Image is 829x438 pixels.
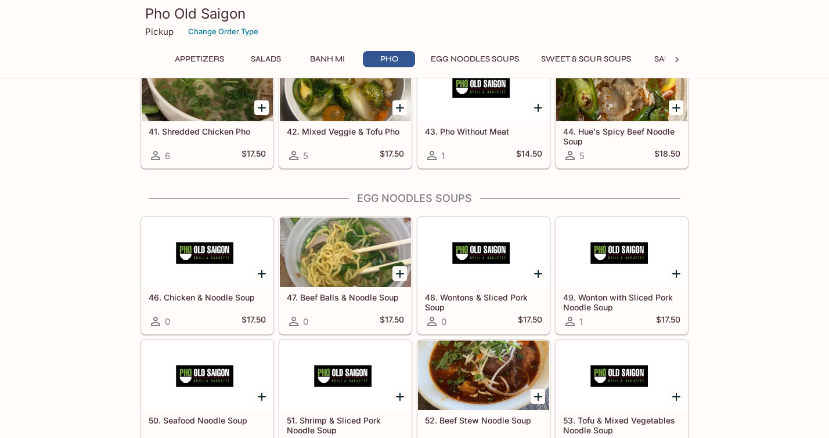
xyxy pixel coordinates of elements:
[418,218,549,287] div: 48. Wontons & Sliced Pork Soup
[654,149,680,162] h5: $18.50
[425,126,542,136] h5: 43. Pho Without Meat
[380,314,404,328] h5: $17.50
[392,266,407,281] button: Add 47. Beef Balls & Noodle Soup
[280,52,411,121] div: 42. Mixed Veggie & Tofu Pho
[531,266,545,281] button: Add 48. Wontons & Sliced Pork Soup
[287,126,404,136] h5: 42. Mixed Veggie & Tofu Pho
[425,292,542,312] h5: 48. Wontons & Sliced Pork Soup
[287,292,404,302] h5: 47. Beef Balls & Noodle Soup
[556,52,687,121] div: 44. Hue's Spicy Beef Noodle Soup
[149,126,266,136] h5: 41. Shredded Chicken Pho
[254,266,269,281] button: Add 46. Chicken & Noodle Soup
[287,415,404,435] h5: 51. Shrimp & Sliced Pork Noodle Soup
[140,192,689,205] h4: Egg Noodles Soups
[279,51,412,168] a: 42. Mixed Veggie & Tofu Pho5$17.50
[301,51,354,67] button: Banh Mi
[363,51,415,67] button: Pho
[303,150,308,161] span: 5
[669,389,683,404] button: Add 53. Tofu & Mixed Vegetables Noodle Soup
[142,218,273,287] div: 46. Chicken & Noodle Soup
[254,100,269,115] button: Add 41. Shredded Chicken Pho
[531,100,545,115] button: Add 43. Pho Without Meat
[141,217,273,334] a: 46. Chicken & Noodle Soup0$17.50
[563,292,680,312] h5: 49. Wonton with Sliced Pork Noodle Soup
[669,100,683,115] button: Add 44. Hue's Spicy Beef Noodle Soup
[556,218,687,287] div: 49. Wonton with Sliced Pork Noodle Soup
[254,389,269,404] button: Add 50. Seafood Noodle Soup
[141,51,273,168] a: 41. Shredded Chicken Pho6$17.50
[556,341,687,410] div: 53. Tofu & Mixed Vegetables Noodle Soup
[417,217,550,334] a: 48. Wontons & Sliced Pork Soup0$17.50
[531,389,545,404] button: Add 52. Beef Stew Noodle Soup
[380,149,404,162] h5: $17.50
[518,314,542,328] h5: $17.50
[242,314,266,328] h5: $17.50
[556,51,688,168] a: 44. Hue's Spicy Beef Noodle Soup5$18.50
[392,389,407,404] button: Add 51. Shrimp & Sliced Pork Noodle Soup
[165,316,170,327] span: 0
[424,51,525,67] button: Egg Noodles Soups
[280,218,411,287] div: 47. Beef Balls & Noodle Soup
[425,415,542,425] h5: 52. Beef Stew Noodle Soup
[669,266,683,281] button: Add 49. Wonton with Sliced Pork Noodle Soup
[280,341,411,410] div: 51. Shrimp & Sliced Pork Noodle Soup
[145,26,174,37] p: Pickup
[168,51,230,67] button: Appetizers
[441,316,446,327] span: 0
[240,51,292,67] button: Salads
[441,150,445,161] span: 1
[556,217,688,334] a: 49. Wonton with Sliced Pork Noodle Soup1$17.50
[579,150,585,161] span: 5
[142,52,273,121] div: 41. Shredded Chicken Pho
[579,316,583,327] span: 1
[417,51,550,168] a: 43. Pho Without Meat1$14.50
[183,23,264,41] button: Change Order Type
[563,126,680,146] h5: 44. Hue's Spicy Beef Noodle Soup
[418,52,549,121] div: 43. Pho Without Meat
[149,415,266,425] h5: 50. Seafood Noodle Soup
[303,316,308,327] span: 0
[418,341,549,410] div: 52. Beef Stew Noodle Soup
[535,51,637,67] button: Sweet & Sour Soups
[647,51,699,67] button: Sautéed
[392,100,407,115] button: Add 42. Mixed Veggie & Tofu Pho
[149,292,266,302] h5: 46. Chicken & Noodle Soup
[145,5,684,23] h3: Pho Old Saigon
[165,150,170,161] span: 6
[142,341,273,410] div: 50. Seafood Noodle Soup
[656,314,680,328] h5: $17.50
[279,217,412,334] a: 47. Beef Balls & Noodle Soup0$17.50
[242,149,266,162] h5: $17.50
[563,415,680,435] h5: 53. Tofu & Mixed Vegetables Noodle Soup
[516,149,542,162] h5: $14.50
